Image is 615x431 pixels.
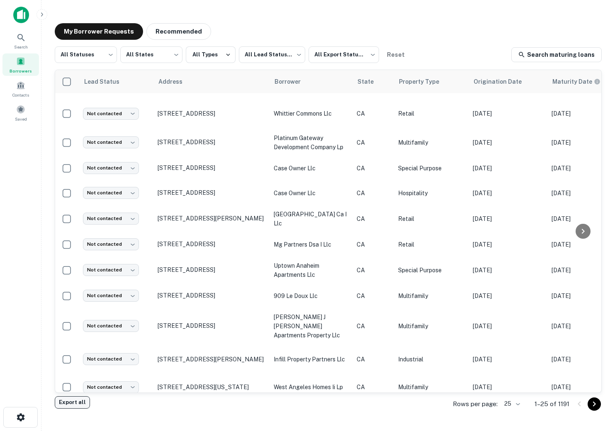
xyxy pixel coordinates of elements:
div: All Export Statuses [309,44,379,65]
iframe: Chat Widget [574,365,615,404]
th: Borrower [270,70,352,93]
p: [STREET_ADDRESS] [158,292,265,299]
p: [DATE] [473,322,543,331]
button: All Types [186,46,236,63]
div: 25 [501,398,521,410]
a: Contacts [2,77,39,100]
p: CA [357,240,390,249]
div: Not contacted [83,290,139,302]
p: 909 le doux llc [274,291,348,300]
button: Export all [55,396,90,409]
img: capitalize-icon.png [13,7,29,23]
a: Search [2,29,39,52]
p: platinum gateway development company lp [274,133,348,152]
div: Not contacted [83,381,139,393]
p: Special Purpose [398,164,464,173]
span: State [357,77,384,87]
span: Borrower [275,77,311,87]
p: Multifamily [398,138,464,147]
p: Hospitality [398,189,464,198]
p: case owner llc [274,189,348,198]
p: CA [357,322,390,331]
button: Reset [382,46,409,63]
div: Not contacted [83,108,139,120]
p: CA [357,164,390,173]
th: State [352,70,394,93]
p: whittier commons llc [274,109,348,118]
div: Not contacted [83,187,139,199]
span: Borrowers [10,68,32,74]
div: All Statuses [55,44,117,65]
div: All Lead Statuses [239,44,305,65]
span: Origination Date [474,77,532,87]
p: [DATE] [473,355,543,364]
p: west angeles homes ii lp [274,383,348,392]
th: Property Type [394,70,469,93]
p: CA [357,266,390,275]
p: [STREET_ADDRESS] [158,266,265,274]
p: [STREET_ADDRESS] [158,189,265,196]
p: [DATE] [473,164,543,173]
p: [GEOGRAPHIC_DATA] ca i llc [274,210,348,228]
span: Property Type [399,77,450,87]
th: Lead Status [79,70,153,93]
p: Multifamily [398,383,464,392]
p: [DATE] [473,291,543,300]
p: CA [357,189,390,198]
p: [STREET_ADDRESS] [158,240,265,248]
th: Origination Date [469,70,547,93]
p: [STREET_ADDRESS] [158,110,265,117]
p: [DATE] [473,240,543,249]
p: [STREET_ADDRESS] [158,164,265,172]
a: Borrowers [2,53,39,76]
p: CA [357,383,390,392]
p: Retail [398,109,464,118]
div: Not contacted [83,320,139,332]
p: [STREET_ADDRESS][PERSON_NAME] [158,215,265,222]
p: [PERSON_NAME] j [PERSON_NAME] apartments property llc [274,312,348,340]
div: Not contacted [83,162,139,174]
p: [STREET_ADDRESS] [158,138,265,146]
div: Not contacted [83,238,139,250]
p: [DATE] [473,189,543,198]
p: [DATE] [473,266,543,275]
a: Saved [2,102,39,124]
p: CA [357,138,390,147]
span: Lead Status [84,77,130,87]
p: Multifamily [398,291,464,300]
p: uptown anaheim apartments llc [274,261,348,279]
a: Search maturing loans [511,47,602,62]
span: Address [158,77,193,87]
div: Not contacted [83,264,139,276]
h6: Maturity Date [552,77,592,86]
p: CA [357,355,390,364]
p: [DATE] [473,138,543,147]
p: Industrial [398,355,464,364]
div: Maturity dates displayed may be estimated. Please contact the lender for the most accurate maturi... [552,77,600,86]
div: Not contacted [83,353,139,365]
p: infill property partners llc [274,355,348,364]
p: Special Purpose [398,266,464,275]
p: CA [357,214,390,223]
span: Maturity dates displayed may be estimated. Please contact the lender for the most accurate maturi... [552,77,611,86]
p: CA [357,291,390,300]
p: Multifamily [398,322,464,331]
th: Address [153,70,270,93]
div: Not contacted [83,136,139,148]
span: Saved [15,116,27,122]
button: Recommended [146,23,211,40]
p: 1–25 of 1191 [535,399,569,409]
p: case owner llc [274,164,348,173]
p: [STREET_ADDRESS][PERSON_NAME] [158,356,265,363]
span: Contacts [12,92,29,98]
p: [STREET_ADDRESS] [158,322,265,329]
p: [STREET_ADDRESS][US_STATE] [158,383,265,391]
div: All States [120,44,182,65]
p: [DATE] [473,383,543,392]
p: Retail [398,240,464,249]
